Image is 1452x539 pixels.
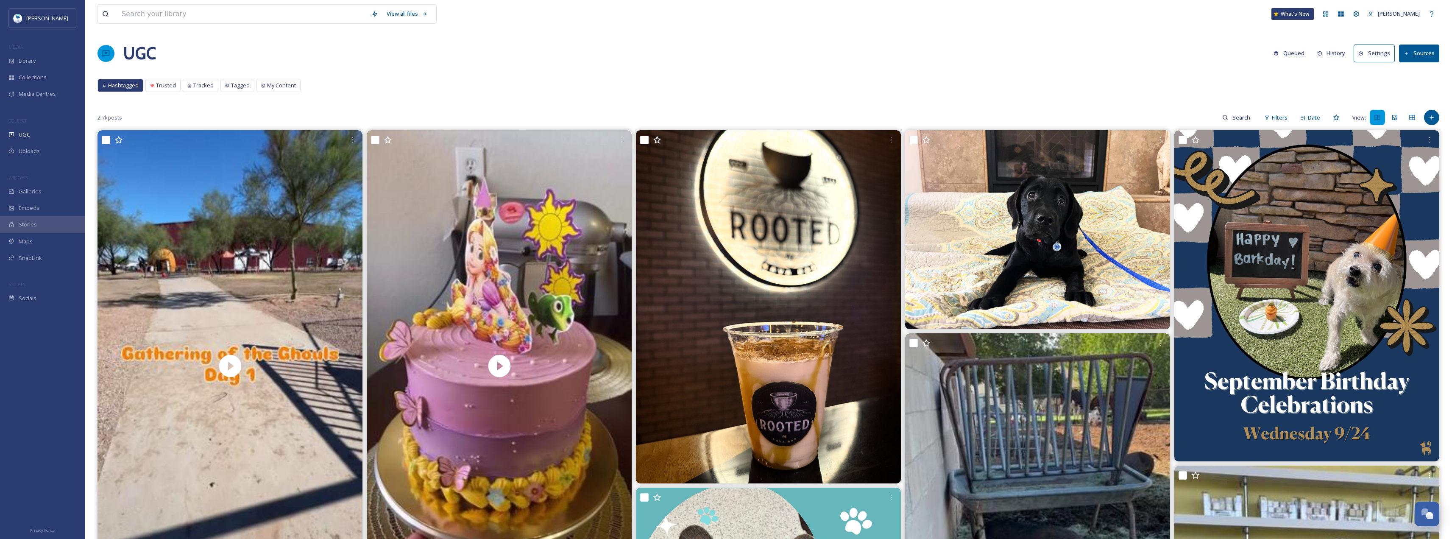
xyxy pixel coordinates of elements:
[19,73,47,81] span: Collections
[19,294,36,302] span: Socials
[1313,45,1354,61] a: History
[231,81,250,89] span: Tagged
[8,174,28,181] span: WIDGETS
[98,114,122,122] span: 2.7k posts
[1313,45,1350,61] button: History
[267,81,296,89] span: My Content
[8,44,23,50] span: MEDIA
[1378,10,1420,17] span: [PERSON_NAME]
[19,90,56,98] span: Media Centres
[30,528,55,533] span: Privacy Policy
[1269,45,1313,61] a: Queued
[19,254,42,262] span: SnapLink
[8,281,25,288] span: SOCIALS
[1364,6,1424,22] a: [PERSON_NAME]
[905,130,1170,329] img: We might be biased but..nothing cuter than a lab puppy! 🐶 #lab #labsofinstagram #labsofig #labsta...
[1174,130,1439,461] img: Join us tomorrow to celebrate our September Birthdays 🐾 ----------------------- Treats and fun aw...
[8,117,27,124] span: COLLECT
[26,14,68,22] span: [PERSON_NAME]
[1354,45,1399,62] a: Settings
[1269,45,1309,61] button: Queued
[1354,45,1395,62] button: Settings
[30,525,55,535] a: Privacy Policy
[19,237,33,246] span: Maps
[1308,114,1320,122] span: Date
[123,41,156,66] a: UGC
[382,6,432,22] a: View all files
[19,147,40,155] span: Uploads
[14,14,22,22] img: download.jpeg
[1415,502,1439,526] button: Open Chat
[1271,8,1314,20] a: What's New
[1272,114,1288,122] span: Filters
[156,81,176,89] span: Trusted
[19,204,39,212] span: Embeds
[19,187,42,195] span: Galleries
[1399,45,1439,62] button: Sources
[1228,109,1256,126] input: Search
[193,81,214,89] span: Tracked
[19,221,37,229] span: Stories
[19,57,36,65] span: Library
[1352,114,1366,122] span: View:
[108,81,139,89] span: Hashtagged
[19,131,30,139] span: UGC
[636,130,901,483] img: Drink of the Week: Pumpkin Spice Kava Pumpkin, spice, and everything nice with your choice of Kav...
[117,5,367,23] input: Search your library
